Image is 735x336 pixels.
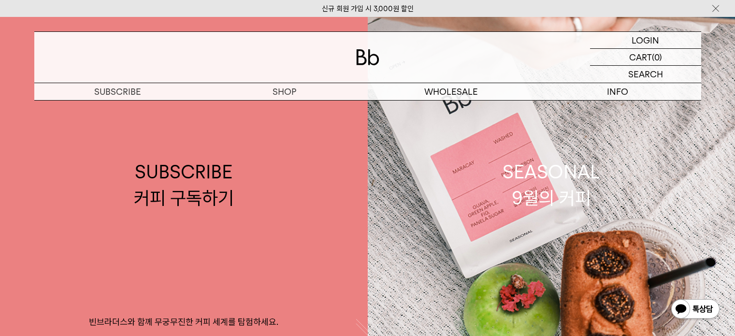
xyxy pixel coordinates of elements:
p: LOGIN [632,32,659,48]
p: SEARCH [628,66,663,83]
div: SUBSCRIBE 커피 구독하기 [134,159,234,210]
a: SHOP [201,83,368,100]
img: 로고 [356,49,379,65]
p: (0) [652,49,662,65]
a: SUBSCRIBE [34,83,201,100]
a: LOGIN [590,32,701,49]
p: WHOLESALE [368,83,534,100]
a: 신규 회원 가입 시 3,000원 할인 [322,4,414,13]
p: INFO [534,83,701,100]
p: CART [629,49,652,65]
a: CART (0) [590,49,701,66]
img: 카카오톡 채널 1:1 채팅 버튼 [670,298,721,321]
div: SEASONAL 9월의 커피 [503,159,600,210]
